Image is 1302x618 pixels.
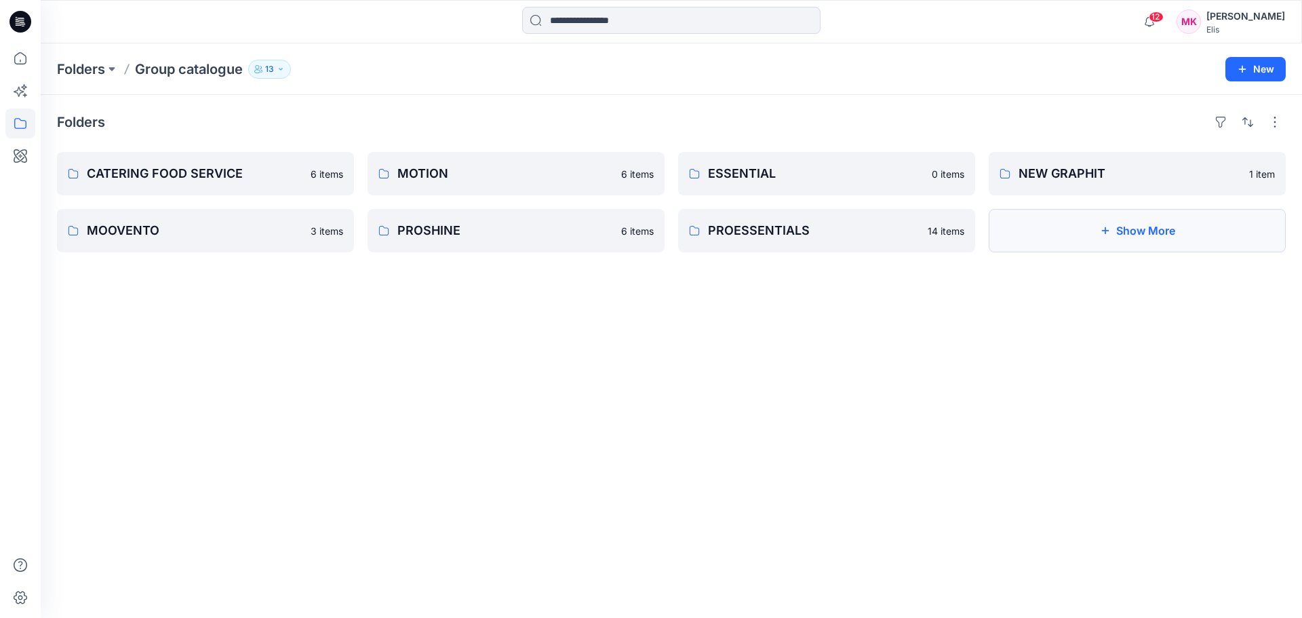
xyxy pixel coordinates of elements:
div: MK [1177,9,1201,34]
p: Group catalogue [135,60,243,79]
div: Elis [1206,24,1285,35]
h4: Folders [57,114,105,130]
a: Folders [57,60,105,79]
p: 6 items [621,224,654,238]
a: MOTION6 items [368,152,665,195]
p: NEW GRAPHIT [1019,164,1241,183]
a: NEW GRAPHIT1 item [989,152,1286,195]
button: 13 [248,60,291,79]
p: ESSENTIAL [708,164,924,183]
p: 1 item [1249,167,1275,181]
p: 0 items [932,167,964,181]
a: PROSHINE6 items [368,209,665,252]
p: PROSHINE [397,221,613,240]
span: 12 [1149,12,1164,22]
a: ESSENTIAL0 items [678,152,975,195]
p: 14 items [928,224,964,238]
div: [PERSON_NAME] [1206,8,1285,24]
p: 6 items [621,167,654,181]
a: CATERING FOOD SERVICE6 items [57,152,354,195]
p: MOOVENTO [87,221,302,240]
button: Show More [989,209,1286,252]
p: CATERING FOOD SERVICE [87,164,302,183]
p: 3 items [311,224,343,238]
p: MOTION [397,164,613,183]
p: 13 [265,62,274,77]
p: PROESSENTIALS [708,221,920,240]
a: PROESSENTIALS14 items [678,209,975,252]
button: New [1225,57,1286,81]
p: 6 items [311,167,343,181]
a: MOOVENTO3 items [57,209,354,252]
